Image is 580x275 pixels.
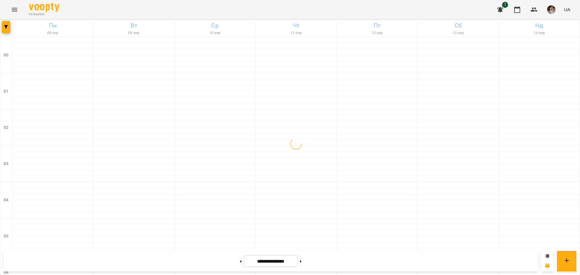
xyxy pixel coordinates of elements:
[4,161,8,167] h6: 03
[13,30,92,36] h6: 08 вер
[94,21,173,30] h6: Вт
[547,5,556,14] img: 7c88ea500635afcc637caa65feac9b0a.jpg
[29,12,59,16] span: For Business
[500,30,579,36] h6: 14 вер
[13,21,92,30] h6: Пн
[4,124,8,131] h6: 02
[7,2,22,17] button: Menu
[256,30,335,36] h6: 11 вер
[338,30,417,36] h6: 12 вер
[562,4,573,15] button: UA
[338,21,417,30] h6: Пт
[29,3,59,12] img: Voopty Logo
[500,21,579,30] h6: Нд
[502,2,508,8] span: 1
[4,88,8,95] h6: 01
[176,30,254,36] h6: 10 вер
[419,21,498,30] h6: Сб
[564,6,570,13] span: UA
[419,30,498,36] h6: 13 вер
[256,21,335,30] h6: Чт
[94,30,173,36] h6: 09 вер
[4,197,8,203] h6: 04
[4,52,8,59] h6: 00
[4,233,8,240] h6: 05
[176,21,254,30] h6: Ср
